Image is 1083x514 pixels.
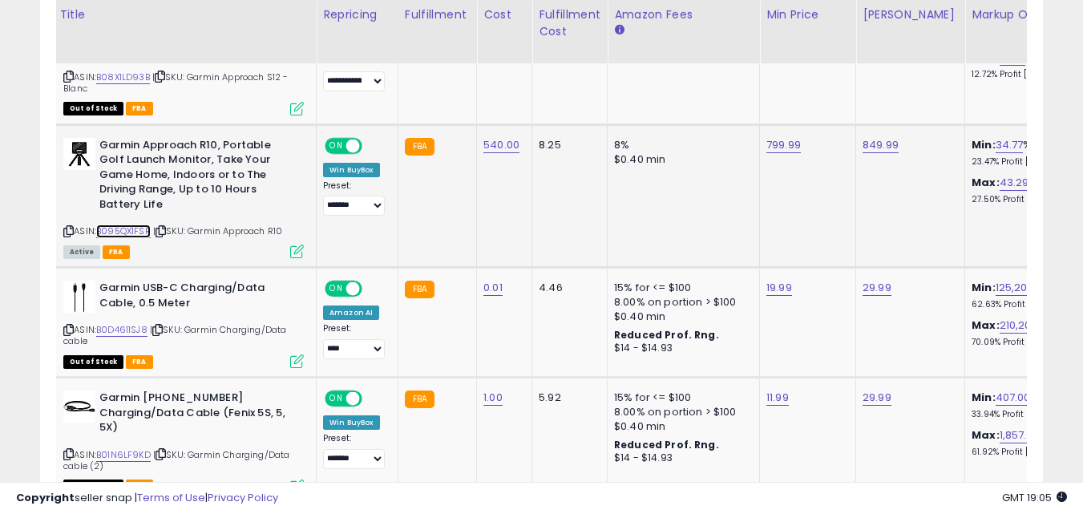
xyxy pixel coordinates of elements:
div: $0.40 min [614,310,747,324]
b: Max: [972,427,1000,443]
a: B095QX1FSR [96,225,151,238]
span: OFF [360,139,386,152]
b: Min: [972,390,996,405]
a: 34.77 [996,137,1024,153]
div: Cost [483,6,525,23]
div: $0.40 min [614,152,747,167]
div: ASIN: [63,281,304,366]
img: 31LomCErdlL._SL40_.jpg [63,281,95,313]
a: 19.99 [766,280,792,296]
div: Title [59,6,309,23]
span: | SKU: Garmin Approach S12 - Blanc [63,71,289,95]
div: Preset: [323,180,386,217]
span: All listings that are currently out of stock and unavailable for purchase on Amazon [63,355,123,369]
a: 11.99 [766,390,789,406]
small: Amazon Fees. [614,23,624,38]
div: 15% for <= $100 [614,281,747,295]
a: B0D4611SJ8 [96,323,147,337]
a: B08X1LD93B [96,71,150,84]
span: | SKU: Garmin Charging/Data cable (2) [63,448,290,472]
span: ON [326,282,346,296]
b: Reduced Prof. Rng. [614,328,719,342]
img: 41w6ZwFhEML._SL40_.jpg [63,391,95,423]
div: Min Price [766,6,849,23]
span: OFF [360,282,386,296]
a: 29.99 [863,280,891,296]
div: seller snap | | [16,491,278,506]
div: [PERSON_NAME] [863,6,958,23]
span: | SKU: Garmin Charging/Data cable [63,323,287,347]
a: 407.00 [996,390,1031,406]
a: 0.01 [483,280,503,296]
div: Win BuyBox [323,415,380,430]
span: ON [326,139,346,152]
div: ASIN: [63,391,304,492]
div: ASIN: [63,138,304,257]
div: $0.40 min [614,419,747,434]
div: Win BuyBox [323,163,380,177]
div: 8.00% on portion > $100 [614,295,747,310]
b: Min: [972,280,996,295]
a: Privacy Policy [208,490,278,505]
small: FBA [405,391,434,408]
a: Terms of Use [137,490,205,505]
a: 540.00 [483,137,519,153]
b: Min: [972,137,996,152]
a: 799.99 [766,137,801,153]
div: Fulfillment Cost [539,6,600,40]
a: 1.00 [483,390,503,406]
div: Preset: [323,433,386,469]
span: All listings currently available for purchase on Amazon [63,245,100,259]
b: Garmin [PHONE_NUMBER] Charging/Data Cable (Fenix 5S, 5, 5X) [99,391,294,439]
a: 1,857.00 [1000,427,1040,443]
div: Amazon Fees [614,6,753,23]
strong: Copyright [16,490,75,505]
div: Fulfillment [405,6,470,23]
div: 4.46 [539,281,595,295]
div: Preset: [323,55,386,91]
span: OFF [360,392,386,406]
span: 2025-10-10 19:05 GMT [1002,490,1067,505]
a: 43.29 [1000,175,1029,191]
span: | SKU: Garmin Approach R10 [153,225,282,237]
div: $14 - $14.93 [614,451,747,465]
div: Amazon AI [323,306,379,320]
b: Reduced Prof. Rng. [614,438,719,451]
span: FBA [126,355,153,369]
a: B01N6LF9KD [96,448,151,462]
a: 210,200.00 [1000,318,1054,334]
img: 31R1XdujCjS._SL40_.jpg [63,138,95,170]
b: Garmin Approach R10, Portable Golf Launch Monitor, Take Your Game Home, Indoors or to The Driving... [99,138,294,217]
small: FBA [405,138,434,156]
div: 5.92 [539,391,595,405]
a: 125,200.00 [996,280,1050,296]
b: Garmin USB-C Charging/Data Cable, 0.5 Meter [99,281,294,314]
div: Repricing [323,6,391,23]
span: FBA [126,102,153,115]
a: 849.99 [863,137,899,153]
small: FBA [405,281,434,298]
span: ON [326,392,346,406]
div: Preset: [323,323,386,359]
div: $14 - $14.93 [614,342,747,355]
div: ASIN: [63,13,304,114]
div: 8.25 [539,138,595,152]
div: 8% [614,138,747,152]
div: 8.00% on portion > $100 [614,405,747,419]
b: Max: [972,175,1000,190]
a: 29.99 [863,390,891,406]
span: All listings that are currently out of stock and unavailable for purchase on Amazon [63,102,123,115]
div: 15% for <= $100 [614,391,747,405]
b: Max: [972,318,1000,333]
span: FBA [103,245,130,259]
